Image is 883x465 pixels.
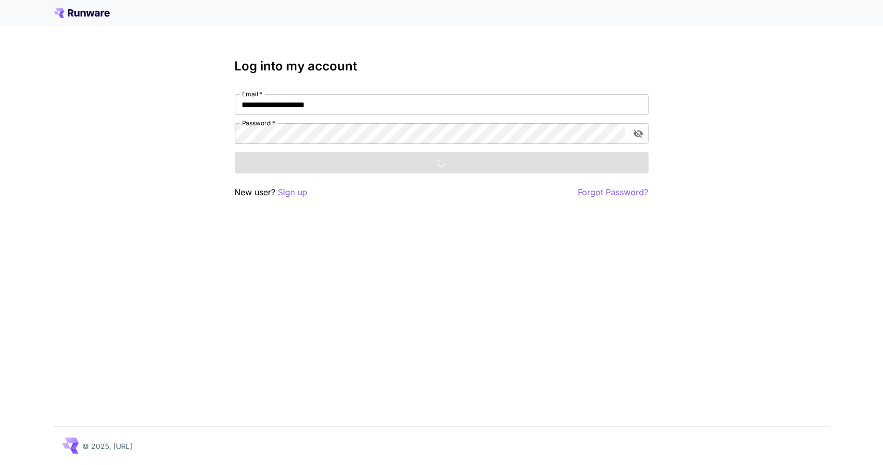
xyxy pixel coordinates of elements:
label: Password [242,119,275,127]
button: toggle password visibility [629,124,648,143]
button: Sign up [278,186,308,199]
label: Email [242,90,262,98]
p: © 2025, [URL] [83,441,133,452]
h3: Log into my account [235,59,649,74]
button: Forgot Password? [578,186,649,199]
p: New user? [235,186,308,199]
